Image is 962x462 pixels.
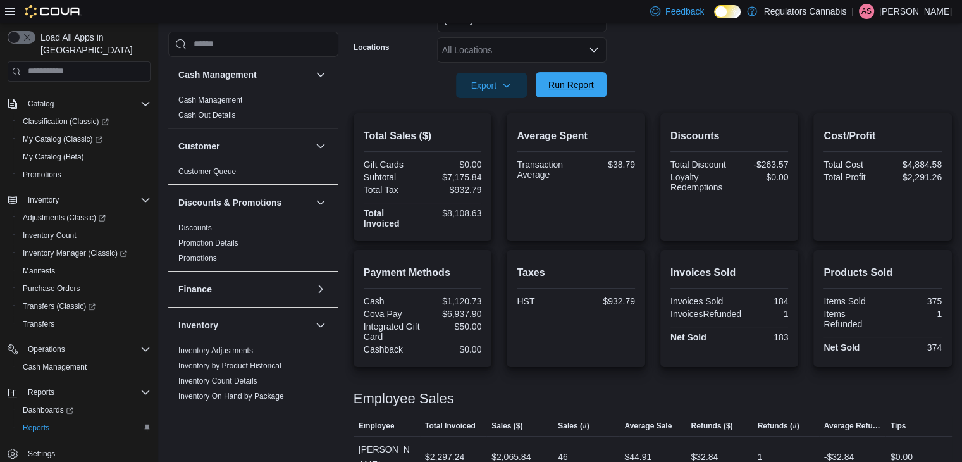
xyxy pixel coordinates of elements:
div: Customer [168,164,338,184]
span: Transfers [18,316,151,332]
img: Cova [25,5,82,18]
span: Dark Mode [714,18,715,19]
div: $0.00 [732,172,788,182]
div: $1,120.73 [425,296,481,306]
span: Promotions [178,253,217,263]
span: Settings [23,446,151,461]
h3: Inventory [178,319,218,332]
span: Discounts [178,223,212,233]
a: Cash Management [178,96,242,104]
a: Manifests [18,263,60,278]
span: Inventory [23,192,151,208]
button: Finance [178,283,311,296]
span: Cash Out Details [178,110,236,120]
h3: Cash Management [178,68,257,81]
button: Inventory [3,191,156,209]
div: Transaction Average [517,159,573,180]
input: Dark Mode [714,5,741,18]
span: Inventory Adjustments [178,346,253,356]
span: Cash Management [18,359,151,375]
span: Cash Management [23,362,87,372]
span: Inventory Count [23,230,77,240]
div: Cova Pay [364,309,420,319]
a: Transfers (Classic) [13,297,156,315]
button: Finance [313,282,328,297]
span: Promotions [23,170,61,180]
div: 1 [885,309,942,319]
span: Customer Queue [178,166,236,177]
h2: Average Spent [517,128,635,144]
button: Manifests [13,262,156,280]
button: Discounts & Promotions [313,195,328,210]
span: Sales ($) [491,421,522,431]
span: My Catalog (Classic) [18,132,151,147]
div: Total Tax [364,185,420,195]
div: $932.79 [425,185,481,195]
span: Manifests [23,266,55,276]
p: [PERSON_NAME] [879,4,952,19]
button: Open list of options [589,45,599,55]
button: Run Report [536,72,607,97]
span: Inventory Count [18,228,151,243]
a: Cash Management [18,359,92,375]
div: $38.79 [579,159,635,170]
button: Customer [313,139,328,154]
div: $932.79 [579,296,635,306]
div: 375 [885,296,942,306]
a: Inventory Adjustments [178,346,253,355]
a: Dashboards [18,403,78,418]
button: Cash Management [13,358,156,376]
div: Subtotal [364,172,420,182]
span: Transfers [23,319,54,329]
a: Purchase Orders [18,281,85,296]
span: Classification (Classic) [18,114,151,129]
span: My Catalog (Beta) [18,149,151,165]
a: Adjustments (Classic) [18,210,111,225]
span: My Catalog (Beta) [23,152,84,162]
a: Promotion Details [178,239,238,247]
span: AS [861,4,872,19]
span: Cash Management [178,95,242,105]
h2: Invoices Sold [670,265,789,280]
div: $4,884.58 [885,159,942,170]
p: | [851,4,854,19]
span: Inventory Manager (Classic) [18,246,151,261]
a: Classification (Classic) [13,113,156,130]
a: Inventory by Product Historical [178,361,281,370]
h2: Cost/Profit [823,128,942,144]
button: Catalog [23,96,59,111]
button: Inventory [23,192,64,208]
div: InvoicesRefunded [670,309,741,319]
div: Integrated Gift Card [364,322,420,342]
div: Loyalty Redemptions [670,172,727,192]
span: Load All Apps in [GEOGRAPHIC_DATA] [35,31,151,56]
span: Inventory [28,195,59,205]
a: Inventory Manager (Classic) [13,244,156,262]
div: $2,291.26 [885,172,942,182]
h3: Customer [178,140,219,153]
button: Reports [23,385,59,400]
span: Reports [23,385,151,400]
div: $0.00 [425,344,481,354]
a: Promotions [178,254,217,263]
strong: Net Sold [670,332,706,342]
span: Transfers (Classic) [18,299,151,314]
a: Customer Queue [178,167,236,176]
button: Inventory Count [13,227,156,244]
a: Transfers [18,316,59,332]
button: Cash Management [313,67,328,82]
span: Purchase Orders [18,281,151,296]
span: Reports [23,423,49,433]
a: My Catalog (Beta) [18,149,89,165]
div: $8,108.63 [425,208,481,218]
span: Average Sale [624,421,672,431]
a: Inventory Count [18,228,82,243]
div: 1 [746,309,788,319]
a: Classification (Classic) [18,114,114,129]
a: Inventory Manager (Classic) [18,246,132,261]
span: Adjustments (Classic) [18,210,151,225]
div: 374 [885,342,942,353]
p: Regulators Cannabis [763,4,846,19]
div: $6,937.90 [425,309,481,319]
h3: Discounts & Promotions [178,196,281,209]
